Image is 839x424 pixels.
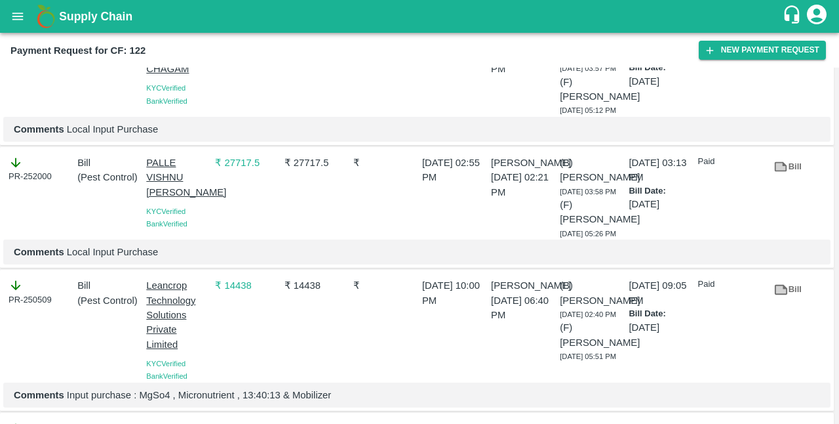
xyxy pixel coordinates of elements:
p: Bill [77,156,141,170]
p: Local Input Purchase [14,122,820,137]
b: Comments [14,247,64,257]
p: (F) [PERSON_NAME] [560,198,623,227]
div: account of current user [805,3,829,30]
p: ₹ 14438 [215,278,279,293]
a: Bill [767,278,809,301]
p: ₹ 27717.5 [284,156,348,170]
p: ₹ [353,278,417,293]
div: customer-support [782,5,805,28]
p: Leancrop Technology Solutions Private Limited [146,278,210,351]
p: [DATE] [629,197,692,211]
p: Bill Date: [629,185,692,198]
button: New Payment Request [699,41,826,60]
p: [DATE] [629,74,692,89]
p: [DATE] 02:55 PM [422,156,486,185]
span: KYC Verified [146,360,185,368]
span: Bank Verified [146,220,187,228]
p: [DATE] [629,320,692,335]
p: ₹ 14438 [284,278,348,293]
p: PALLE VISHNU [PERSON_NAME] [146,156,210,200]
p: (B) [PERSON_NAME] [560,156,623,185]
p: [DATE] 03:13 PM [629,156,692,185]
span: [DATE] 02:40 PM [560,310,616,318]
span: [DATE] 05:26 PM [560,230,616,238]
p: [PERSON_NAME] [491,278,555,293]
p: Local Input Purchase [14,245,820,259]
p: Paid [698,156,762,168]
b: Comments [14,124,64,135]
a: Supply Chain [59,7,782,26]
span: [DATE] 05:12 PM [560,106,616,114]
span: Bank Verified [146,372,187,380]
p: ( Pest Control ) [77,170,141,184]
p: Paid [698,278,762,291]
span: Bank Verified [146,97,187,105]
p: Bill Date: [629,62,692,74]
p: (F) [PERSON_NAME] [560,75,623,104]
span: [DATE] 05:51 PM [560,352,616,360]
b: Supply Chain [59,10,132,23]
p: (F) [PERSON_NAME] [560,320,623,350]
span: KYC Verified [146,84,185,92]
p: (B) [PERSON_NAME] [560,278,623,308]
b: Comments [14,390,64,400]
a: Bill [767,156,809,179]
img: logo [33,3,59,30]
p: Bill [77,278,141,293]
p: [DATE] 09:05 PM [629,278,692,308]
p: [PERSON_NAME] [491,156,555,170]
span: KYC Verified [146,207,185,215]
span: [DATE] 03:58 PM [560,188,616,196]
div: PR-252000 [9,156,72,183]
p: ( Pest Control ) [77,293,141,308]
p: Bill Date: [629,308,692,320]
p: Input purchase : MgSo4 , Micronutrient , 13:40:13 & Mobilizer [14,388,820,402]
span: [DATE] 03:57 PM [560,64,616,72]
p: [DATE] 06:40 PM [491,293,555,323]
b: Payment Request for CF: 122 [10,45,146,56]
p: ₹ [353,156,417,170]
p: [DATE] 10:00 PM [422,278,486,308]
p: ₹ 27717.5 [215,156,279,170]
div: PR-250509 [9,278,72,306]
p: [DATE] 02:21 PM [491,170,555,200]
button: open drawer [3,1,33,32]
